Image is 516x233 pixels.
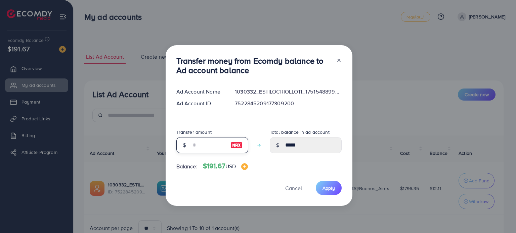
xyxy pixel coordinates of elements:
img: image [230,141,243,149]
iframe: Chat [487,203,511,228]
label: Total balance in ad account [270,129,330,135]
div: Ad Account Name [171,88,230,96]
button: Apply [316,181,342,195]
label: Transfer amount [176,129,212,135]
span: Balance: [176,163,198,170]
div: 7522845209177309200 [229,100,347,107]
div: Ad Account ID [171,100,230,107]
span: USD [225,163,236,170]
h4: $191.67 [203,162,248,170]
button: Cancel [277,181,310,195]
div: 1030332_ESTILOCRIOLLO11_1751548899317 [229,88,347,96]
h3: Transfer money from Ecomdy balance to Ad account balance [176,56,331,75]
span: Cancel [285,184,302,192]
span: Apply [322,185,335,191]
img: image [241,163,248,170]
